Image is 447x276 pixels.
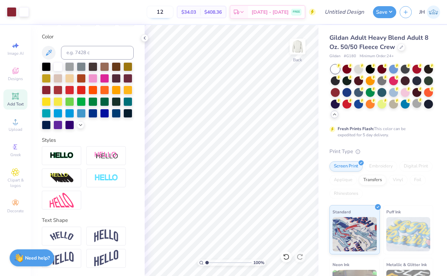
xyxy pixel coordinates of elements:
span: [DATE] - [DATE] [252,9,289,16]
div: Color [42,33,134,41]
img: Stroke [50,152,74,160]
span: FREE [293,10,300,14]
strong: Fresh Prints Flash: [338,126,374,131]
img: Flag [50,252,74,265]
img: Arch [94,229,118,242]
img: Jilian Hawkes [427,5,440,19]
span: $408.36 [204,9,222,16]
input: – – [147,6,173,18]
span: $34.03 [181,9,196,16]
img: Back [291,40,304,53]
span: Metallic & Glitter Ink [386,261,427,268]
span: Gildan [329,53,340,59]
input: Untitled Design [319,5,370,19]
span: # G180 [344,53,356,59]
div: Applique [329,175,357,185]
div: Vinyl [388,175,408,185]
span: Decorate [7,208,24,214]
span: 100 % [253,260,264,266]
div: Rhinestones [329,189,363,199]
span: Minimum Order: 24 + [360,53,394,59]
div: Back [293,57,302,63]
div: Digital Print [399,161,433,172]
input: e.g. 7428 c [61,46,134,60]
span: Greek [10,152,21,158]
img: Puff Ink [386,217,431,251]
span: Standard [333,208,351,215]
img: Negative Space [94,174,118,182]
div: Screen Print [329,161,363,172]
img: 3d Illusion [50,173,74,184]
div: Transfers [359,175,386,185]
div: Print Type [329,148,433,155]
img: Shadow [94,151,118,160]
span: Gildan Adult Heavy Blend Adult 8 Oz. 50/50 Fleece Crew [329,34,428,51]
span: Add Text [7,101,24,107]
div: Embroidery [365,161,397,172]
span: JH [419,8,425,16]
span: Upload [9,127,22,132]
span: Neon Ink [333,261,349,268]
div: Foil [410,175,426,185]
button: Save [373,6,396,18]
img: Free Distort [50,193,74,208]
span: Clipart & logos [3,177,27,188]
div: This color can be expedited for 5 day delivery. [338,126,422,138]
img: Rise [94,250,118,267]
span: Designs [8,76,23,81]
strong: Need help? [25,255,50,261]
img: Arc [50,231,74,241]
div: Styles [42,136,134,144]
img: Standard [333,217,377,251]
span: Image AI [8,51,24,56]
span: Puff Ink [386,208,401,215]
div: Text Shape [42,216,134,224]
a: JH [419,5,440,19]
